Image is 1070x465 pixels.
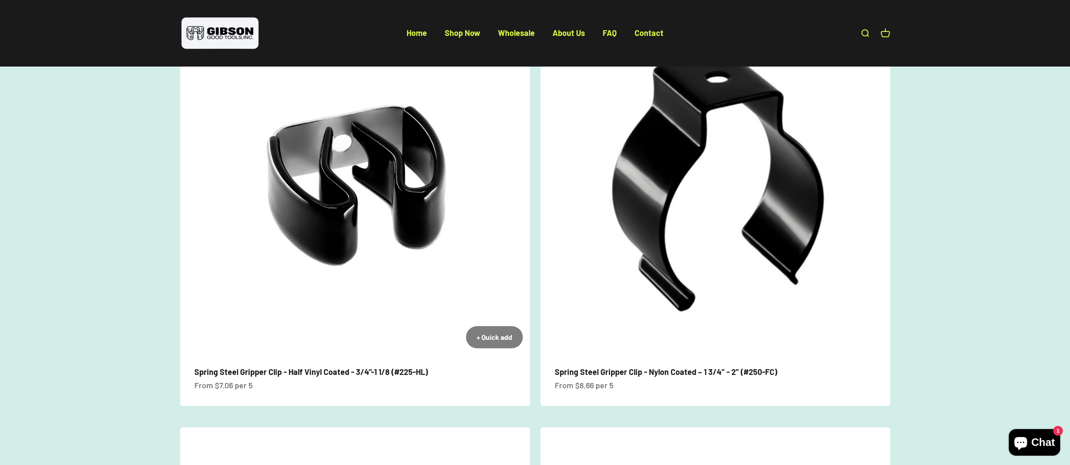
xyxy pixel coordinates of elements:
[553,28,585,38] a: About Us
[445,28,480,38] a: Shop Now
[603,28,617,38] a: FAQ
[194,367,428,377] a: Spring Steel Gripper Clip - Half Vinyl Coated - 3/4"-1 1/8 (#225-HL)
[498,28,535,38] a: Wholesale
[407,28,427,38] a: Home
[555,379,613,392] sale-price: From $8.66 per 5
[477,331,512,343] div: + Quick add
[194,379,253,392] sale-price: From $7.06 per 5
[180,6,530,355] img: close up of a spring steel gripper clip, tool clip, durable, secure holding, Excellent corrosion ...
[555,367,777,377] a: Spring Steel Gripper Clip - Nylon Coated – 1 3/4” - 2” (#250-FC)
[1006,429,1063,458] inbox-online-store-chat: Shopify online store chat
[466,326,523,348] button: + Quick add
[635,28,663,38] a: Contact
